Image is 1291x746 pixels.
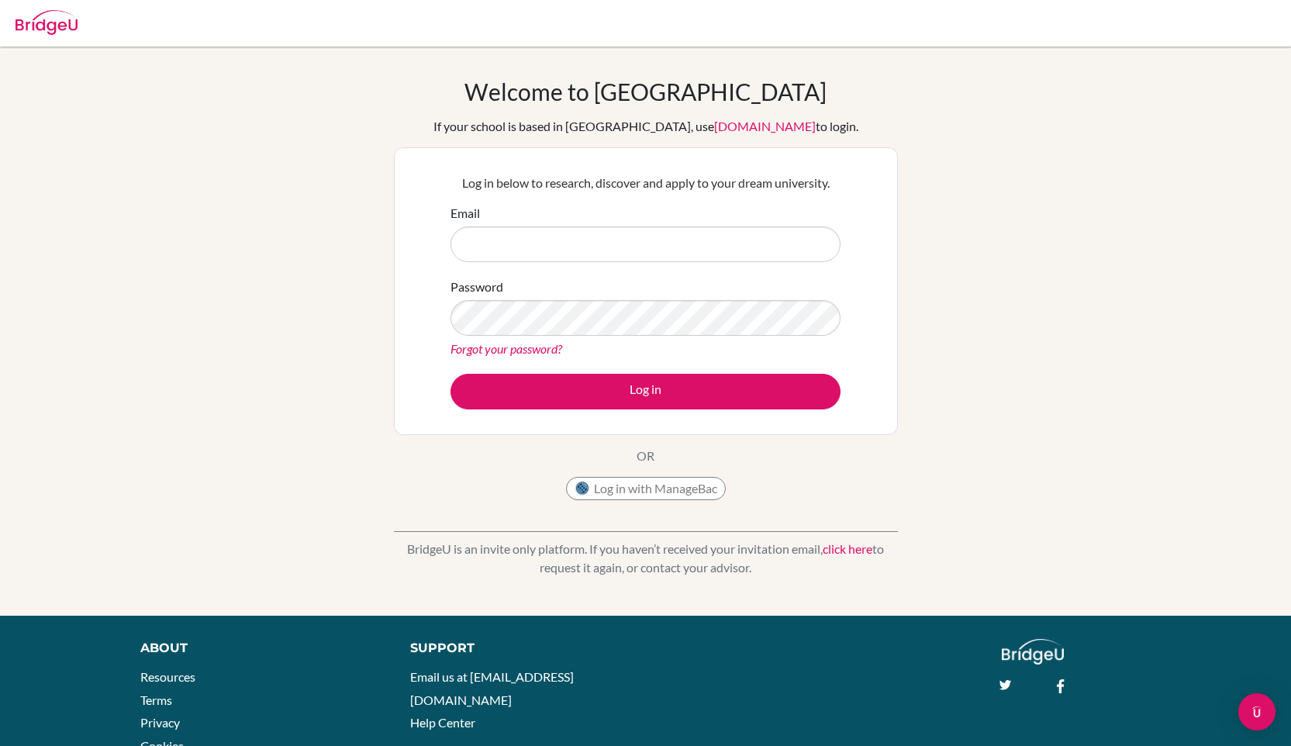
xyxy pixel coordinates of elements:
p: BridgeU is an invite only platform. If you haven’t received your invitation email, to request it ... [394,540,898,577]
a: Terms [140,692,172,707]
div: If your school is based in [GEOGRAPHIC_DATA], use to login. [433,117,858,136]
a: Help Center [410,715,475,730]
p: OR [637,447,654,465]
a: click here [823,541,872,556]
a: Privacy [140,715,180,730]
a: Email us at [EMAIL_ADDRESS][DOMAIN_NAME] [410,669,574,707]
img: Bridge-U [16,10,78,35]
label: Email [450,204,480,223]
a: Forgot your password? [450,341,562,356]
button: Log in [450,374,841,409]
img: logo_white@2x-f4f0deed5e89b7ecb1c2cc34c3e3d731f90f0f143d5ea2071677605dd97b5244.png [1002,639,1065,665]
div: Open Intercom Messenger [1238,693,1275,730]
h1: Welcome to [GEOGRAPHIC_DATA] [464,78,827,105]
a: Resources [140,669,195,684]
p: Log in below to research, discover and apply to your dream university. [450,174,841,192]
div: About [140,639,375,658]
label: Password [450,278,503,296]
button: Log in with ManageBac [566,477,726,500]
a: [DOMAIN_NAME] [714,119,816,133]
div: Support [410,639,628,658]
